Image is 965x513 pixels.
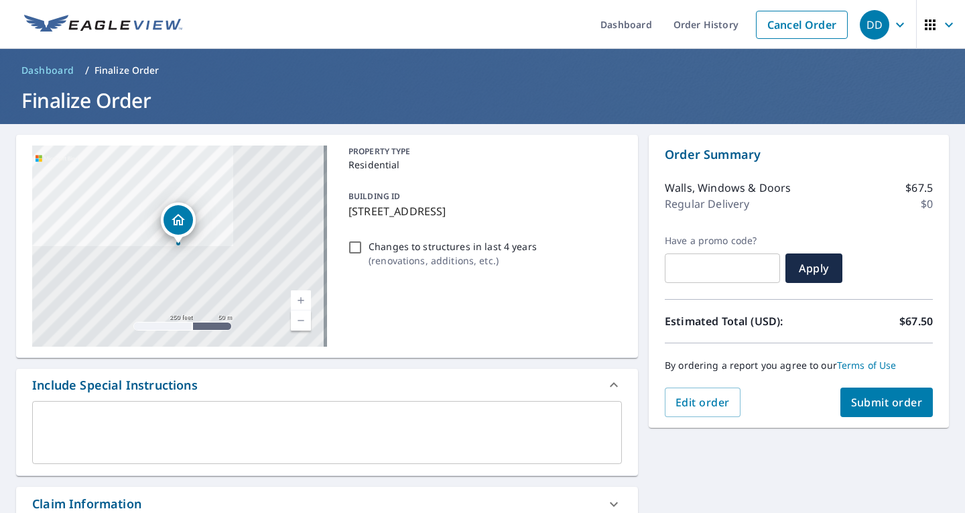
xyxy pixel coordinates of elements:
div: Include Special Instructions [32,376,198,394]
span: Edit order [675,395,730,410]
img: EV Logo [24,15,182,35]
a: Cancel Order [756,11,848,39]
h1: Finalize Order [16,87,949,114]
button: Edit order [665,388,741,417]
div: Include Special Instructions [16,369,638,401]
p: $0 [921,196,933,212]
div: Claim Information [32,495,141,513]
a: Current Level 17, Zoom Out [291,310,311,331]
a: Current Level 17, Zoom In [291,290,311,310]
p: BUILDING ID [348,190,400,202]
li: / [85,62,89,78]
p: $67.50 [899,313,933,329]
a: Terms of Use [837,359,897,372]
div: DD [860,10,889,40]
nav: breadcrumb [16,60,949,81]
p: PROPERTY TYPE [348,146,617,158]
span: Dashboard [21,64,74,77]
p: Order Summary [665,146,933,164]
button: Submit order [840,388,934,417]
button: Apply [785,253,842,283]
div: Dropped pin, building 1, Residential property, 715 Country Club Ct Platteville, WI 53818 [161,203,196,244]
p: By ordering a report you agree to our [665,359,933,372]
span: Submit order [851,395,923,410]
p: Walls, Windows & Doors [665,180,791,196]
span: Apply [796,261,832,276]
label: Have a promo code? [665,235,780,247]
p: Estimated Total (USD): [665,313,799,329]
p: [STREET_ADDRESS] [348,203,617,219]
p: Finalize Order [94,64,159,77]
p: ( renovations, additions, etc. ) [369,253,537,268]
a: Dashboard [16,60,80,81]
p: Residential [348,158,617,172]
p: Regular Delivery [665,196,749,212]
p: $67.5 [905,180,933,196]
p: Changes to structures in last 4 years [369,239,537,253]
